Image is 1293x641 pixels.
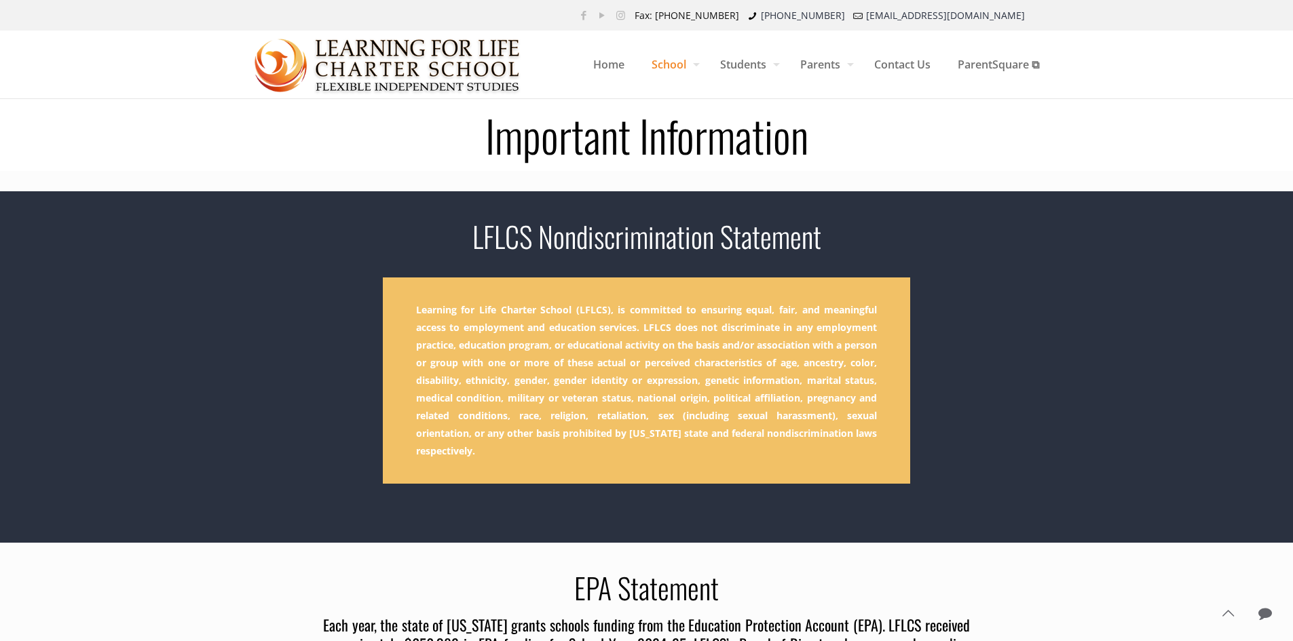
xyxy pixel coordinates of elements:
[707,31,787,98] a: Students
[233,113,1061,157] h1: Important Information
[944,44,1053,85] span: ParentSquare ⧉
[1214,599,1242,627] a: Back to top icon
[707,44,787,85] span: Students
[577,8,591,22] a: Facebook icon
[580,31,638,98] a: Home
[861,31,944,98] a: Contact Us
[852,9,865,22] i: mail
[255,31,521,98] a: Learning for Life Charter School
[787,44,861,85] span: Parents
[383,277,910,484] p: Learning for Life Charter School (LFLCS), is committed to ensuring equal, fair, and meaningful ac...
[255,31,521,99] img: Important Information
[614,8,628,22] a: Instagram icon
[761,9,845,22] a: [PHONE_NUMBER]
[638,44,707,85] span: School
[746,9,760,22] i: phone
[787,31,861,98] a: Parents
[595,8,610,22] a: YouTube icon
[944,31,1053,98] a: ParentSquare ⧉
[866,9,1025,22] a: [EMAIL_ADDRESS][DOMAIN_NAME]
[638,31,707,98] a: School
[861,44,944,85] span: Contact Us
[580,44,638,85] span: Home
[241,218,1053,254] h2: LFLCS Nondiscrimination Statement
[241,570,1053,605] h2: EPA Statement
